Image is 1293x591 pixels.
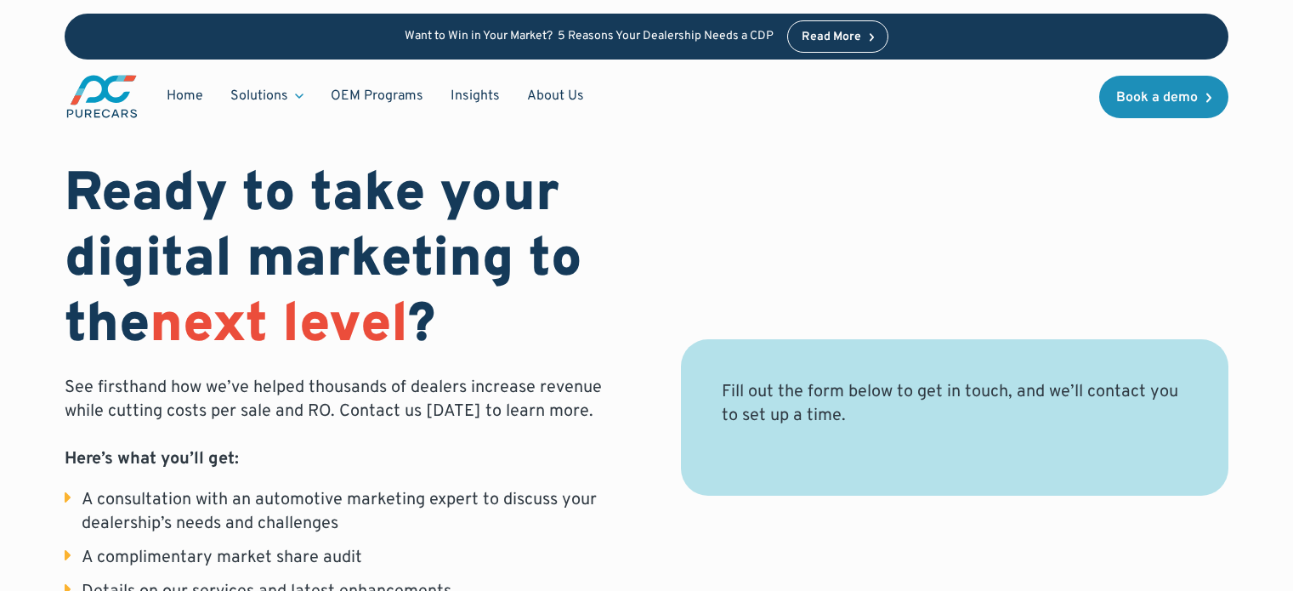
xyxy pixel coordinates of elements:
strong: Here’s what you’ll get: [65,448,239,470]
a: About Us [513,80,598,112]
span: next level [150,292,408,361]
h1: Ready to take your digital marketing to the ? [65,163,612,359]
p: See firsthand how we’ve helped thousands of dealers increase revenue while cutting costs per sale... [65,376,612,471]
div: A complimentary market share audit [82,546,362,570]
a: Insights [437,80,513,112]
a: Home [153,80,217,112]
div: A consultation with an automotive marketing expert to discuss your dealership’s needs and challenges [82,488,612,536]
div: Book a demo [1116,91,1198,105]
div: Fill out the form below to get in touch, and we’ll contact you to set up a time. [722,380,1188,428]
div: Solutions [230,87,288,105]
img: purecars logo [65,73,139,120]
a: OEM Programs [317,80,437,112]
a: main [65,73,139,120]
a: Read More [787,20,889,53]
a: Book a demo [1099,76,1228,118]
div: Read More [802,31,861,43]
p: Want to Win in Your Market? 5 Reasons Your Dealership Needs a CDP [405,30,774,44]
